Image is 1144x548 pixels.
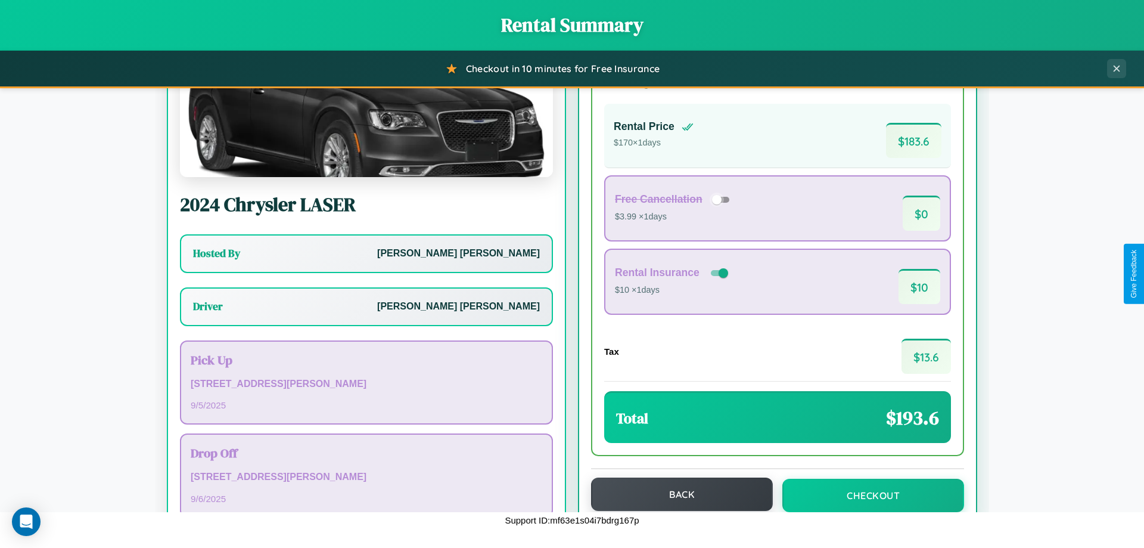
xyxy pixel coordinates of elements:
p: Support ID: mf63e1s04i7bdrg167p [505,512,639,528]
h1: Rental Summary [12,12,1132,38]
p: [PERSON_NAME] [PERSON_NAME] [377,298,540,315]
p: $3.99 × 1 days [615,209,733,225]
h3: Drop Off [191,444,542,462]
p: $10 × 1 days [615,283,730,298]
h3: Driver [193,299,223,314]
p: [STREET_ADDRESS][PERSON_NAME] [191,376,542,393]
h2: 2024 Chrysler LASER [180,191,553,218]
span: Checkout in 10 minutes for Free Insurance [466,63,660,75]
h4: Rental Insurance [615,267,700,279]
p: 9 / 6 / 2025 [191,491,542,507]
h3: Total [616,408,648,428]
h4: Rental Price [614,120,674,133]
span: $ 0 [903,196,940,231]
div: Give Feedback [1130,250,1138,298]
h4: Free Cancellation [615,193,702,206]
img: Chrysler LASER [180,58,553,177]
span: $ 183.6 [886,123,941,158]
h4: Tax [604,346,619,357]
p: $ 170 × 1 days [614,135,694,151]
div: Open Intercom Messenger [12,507,41,536]
button: Checkout [782,479,964,512]
span: $ 13.6 [901,339,951,374]
p: 9 / 5 / 2025 [191,397,542,413]
p: [PERSON_NAME] [PERSON_NAME] [377,245,540,262]
h3: Pick Up [191,351,542,369]
span: $ 10 [899,269,940,304]
button: Back [591,478,773,511]
h3: Hosted By [193,246,240,261]
span: $ 193.6 [886,405,939,431]
p: [STREET_ADDRESS][PERSON_NAME] [191,469,542,486]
